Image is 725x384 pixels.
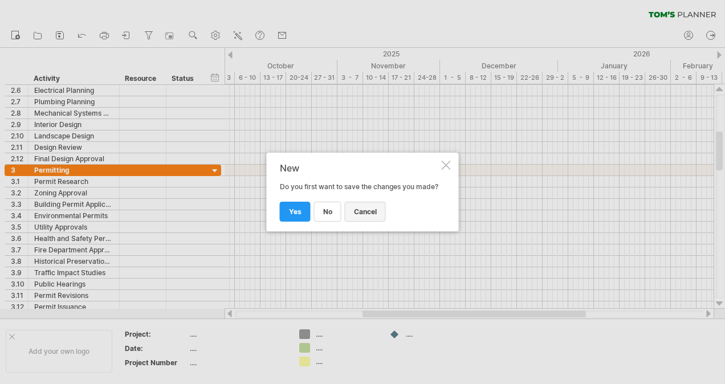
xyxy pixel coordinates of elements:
a: cancel [345,202,386,222]
a: no [314,202,341,222]
div: New [280,163,439,173]
span: yes [289,207,302,216]
div: Do you first want to save the changes you made? [280,163,439,221]
span: cancel [354,207,377,216]
a: yes [280,202,311,222]
span: no [323,207,332,216]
